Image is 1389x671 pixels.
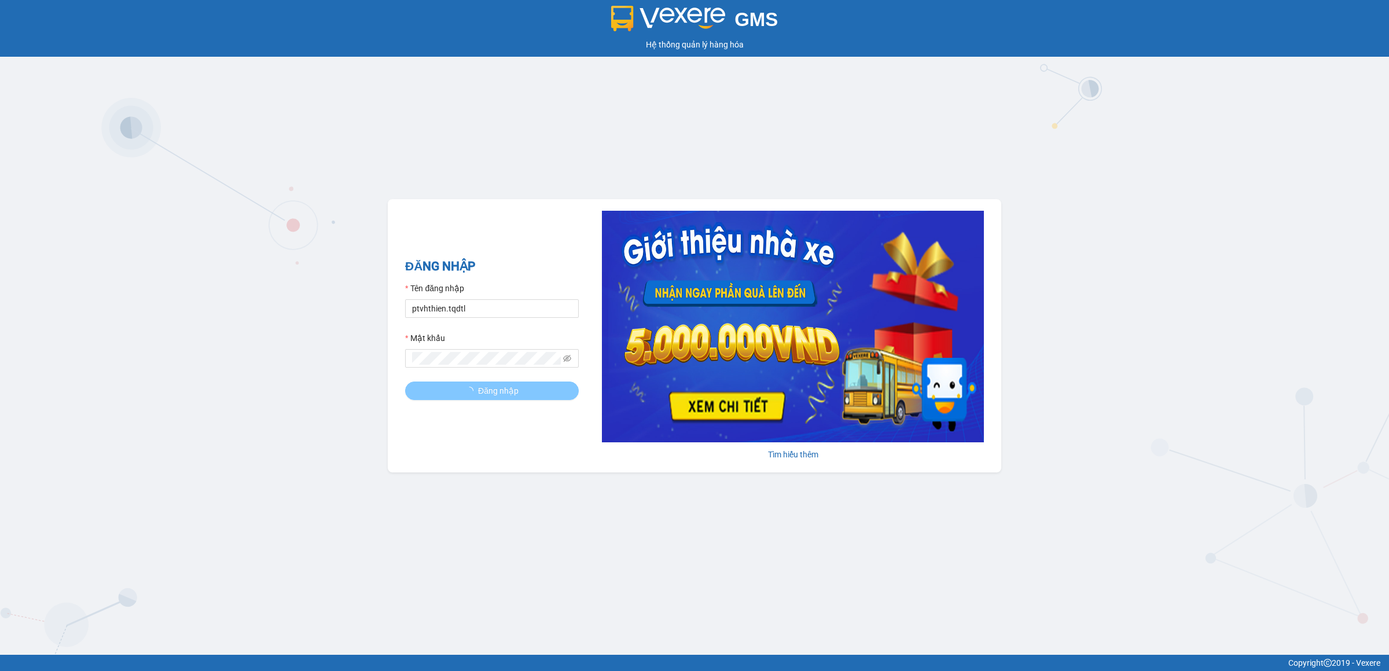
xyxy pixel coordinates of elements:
[611,17,778,27] a: GMS
[602,211,984,442] img: banner-0
[465,387,478,395] span: loading
[405,282,464,295] label: Tên đăng nhập
[563,354,571,362] span: eye-invisible
[405,382,579,400] button: Đăng nhập
[3,38,1386,51] div: Hệ thống quản lý hàng hóa
[405,257,579,276] h2: ĐĂNG NHẬP
[734,9,778,30] span: GMS
[1324,659,1332,667] span: copyright
[478,384,519,397] span: Đăng nhập
[405,299,579,318] input: Tên đăng nhập
[602,448,984,461] div: Tìm hiểu thêm
[412,352,561,365] input: Mật khẩu
[405,332,445,344] label: Mật khẩu
[9,657,1380,669] div: Copyright 2019 - Vexere
[611,6,726,31] img: logo 2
